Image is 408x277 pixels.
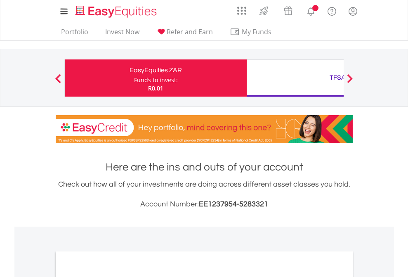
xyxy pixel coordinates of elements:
a: Notifications [300,2,321,19]
div: Funds to invest: [134,76,178,84]
h1: Here are the ins and outs of your account [56,160,353,175]
a: Home page [72,2,160,19]
button: Next [342,78,358,86]
a: Vouchers [276,2,300,17]
span: My Funds [230,26,284,37]
span: Refer and Earn [167,27,213,36]
img: thrive-v2.svg [257,4,271,17]
img: EasyCredit Promotion Banner [56,115,353,143]
a: Refer and Earn [153,28,216,40]
span: EE1237954-5283321 [199,200,268,208]
span: R0.01 [148,84,163,92]
div: Check out how all of your investments are doing across different asset classes you hold. [56,179,353,210]
button: Previous [50,78,66,86]
h3: Account Number: [56,199,353,210]
a: FAQ's and Support [321,2,342,19]
a: My Profile [342,2,363,20]
div: EasyEquities ZAR [70,64,242,76]
a: Invest Now [102,28,143,40]
a: AppsGrid [232,2,252,15]
img: EasyEquities_Logo.png [74,5,160,19]
img: vouchers-v2.svg [281,4,295,17]
a: Portfolio [58,28,92,40]
img: grid-menu-icon.svg [237,6,246,15]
